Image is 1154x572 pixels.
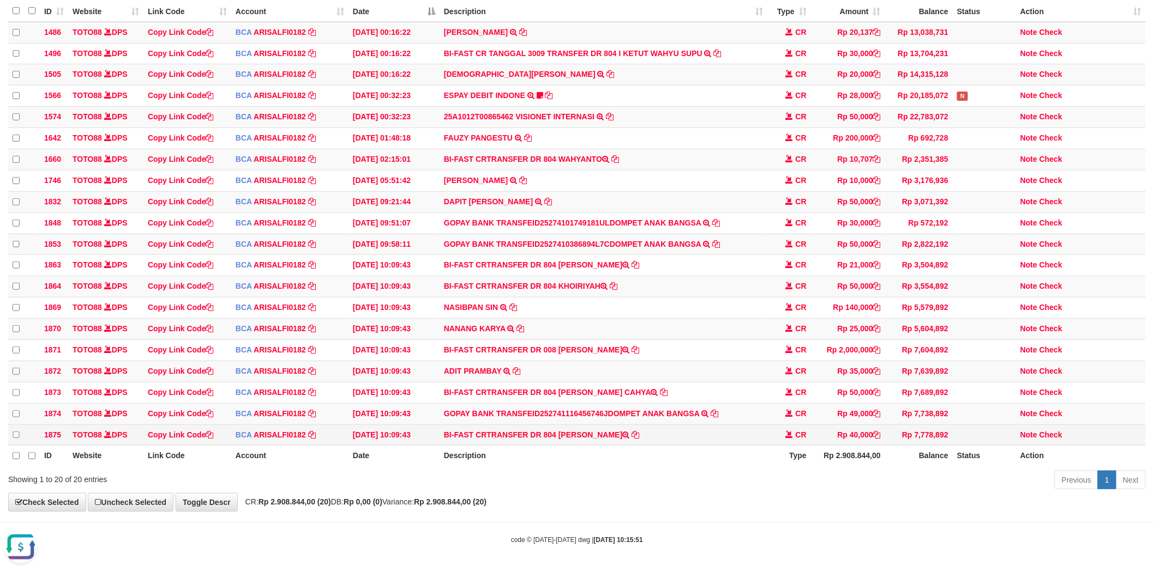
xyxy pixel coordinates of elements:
[1020,28,1037,36] a: Note
[148,70,214,78] a: Copy Link Code
[1039,197,1062,206] a: Check
[73,133,102,142] a: TOTO88
[308,133,316,142] a: Copy ARISALFI0182 to clipboard
[348,234,440,255] td: [DATE] 09:58:11
[254,112,306,121] a: ARISALFI0182
[1020,176,1037,185] a: Note
[796,282,807,290] span: CR
[1020,91,1037,100] a: Note
[796,240,807,248] span: CR
[873,282,881,290] a: Copy Rp 50,000 to clipboard
[348,64,440,86] td: [DATE] 00:16:22
[73,367,102,375] a: TOTO88
[44,282,61,290] span: 1864
[1039,282,1062,290] a: Check
[148,197,214,206] a: Copy Link Code
[1020,430,1037,439] a: Note
[68,170,143,191] td: DPS
[885,43,953,64] td: Rp 13,704,231
[254,218,306,227] a: ARISALFI0182
[44,133,61,142] span: 1642
[88,493,173,512] a: Uncheck Selected
[254,345,306,354] a: ARISALFI0182
[348,1,440,22] th: Date: activate to sort column descending
[440,149,767,170] td: BI-FAST CRTRANSFER DR 804 WAHYANTO
[1055,471,1098,489] a: Previous
[711,409,718,418] a: Copy GOPAY BANK TRANSFEID252741116456746JDOMPET ANAK BANGSA to clipboard
[68,128,143,149] td: DPS
[873,112,881,121] a: Copy Rp 50,000 to clipboard
[236,49,252,58] span: BCA
[444,28,508,36] a: [PERSON_NAME]
[811,86,885,107] td: Rp 28,000
[348,191,440,212] td: [DATE] 09:21:44
[44,303,61,312] span: 1869
[519,176,527,185] a: Copy JUSTAN SANUD to clipboard
[68,191,143,212] td: DPS
[348,276,440,297] td: [DATE] 10:09:43
[444,133,513,142] a: FAUZY PANGESTU
[1039,367,1062,375] a: Check
[513,367,521,375] a: Copy ADIT PRAMBAY to clipboard
[1020,49,1037,58] a: Note
[254,430,306,439] a: ARISALFI0182
[44,28,61,36] span: 1486
[1016,1,1146,22] th: Action: activate to sort column ascending
[873,155,881,163] a: Copy Rp 10,707 to clipboard
[811,191,885,212] td: Rp 50,000
[68,22,143,43] td: DPS
[73,197,102,206] a: TOTO88
[254,324,306,333] a: ARISALFI0182
[1020,388,1037,397] a: Note
[68,107,143,128] td: DPS
[308,176,316,185] a: Copy ARISALFI0182 to clipboard
[440,276,767,297] td: BI-FAST CRTRANSFER DR 804 KHOIRIYAH
[348,128,440,149] td: [DATE] 01:48:18
[1020,155,1037,163] a: Note
[873,260,881,269] a: Copy Rp 21,000 to clipboard
[1020,324,1037,333] a: Note
[1020,112,1037,121] a: Note
[236,218,252,227] span: BCA
[254,367,306,375] a: ARISALFI0182
[811,22,885,43] td: Rp 20,137
[254,133,306,142] a: ARISALFI0182
[236,176,252,185] span: BCA
[811,107,885,128] td: Rp 50,000
[254,28,306,36] a: ARISALFI0182
[1039,324,1062,333] a: Check
[348,297,440,319] td: [DATE] 10:09:43
[1039,155,1062,163] a: Check
[348,319,440,340] td: [DATE] 10:09:43
[885,234,953,255] td: Rp 2,822,192
[148,388,214,397] a: Copy Link Code
[444,197,533,206] a: DAPIT [PERSON_NAME]
[254,388,306,397] a: ARISALFI0182
[236,133,252,142] span: BCA
[873,409,881,418] a: Copy Rp 49,000 to clipboard
[1039,409,1062,418] a: Check
[444,303,498,312] a: NASIBPAN SIN
[73,112,102,121] a: TOTO88
[68,1,143,22] th: Website: activate to sort column ascending
[8,493,86,512] a: Check Selected
[1039,176,1062,185] a: Check
[811,64,885,86] td: Rp 20,000
[957,92,968,101] span: Has Note
[885,255,953,276] td: Rp 3,504,892
[873,303,881,312] a: Copy Rp 140,000 to clipboard
[1020,218,1037,227] a: Note
[254,303,306,312] a: ARISALFI0182
[873,367,881,375] a: Copy Rp 35,000 to clipboard
[68,149,143,170] td: DPS
[545,91,553,100] a: Copy ESPAY DEBIT INDONE to clipboard
[1039,260,1062,269] a: Check
[73,240,102,248] a: TOTO88
[148,409,214,418] a: Copy Link Code
[885,64,953,86] td: Rp 14,315,128
[148,218,214,227] a: Copy Link Code
[606,112,614,121] a: Copy 25A1012T00865462 VISIONET INTERNASI to clipboard
[885,107,953,128] td: Rp 22,783,072
[444,49,702,58] a: BI-FAST CR TANGGAL 3009 TRANSFER DR 804 I KETUT WAHYU SUPU
[308,49,316,58] a: Copy ARISALFI0182 to clipboard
